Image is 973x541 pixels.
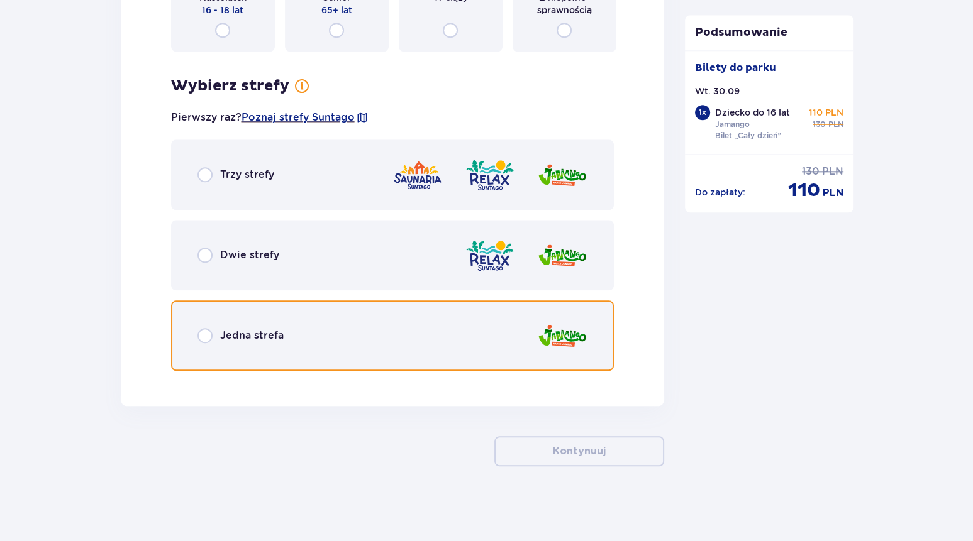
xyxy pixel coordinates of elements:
p: Wt. 30.09 [695,85,740,97]
p: 16 - 18 lat [202,4,243,16]
img: zone logo [392,157,443,193]
p: Bilety do parku [695,61,776,75]
p: PLN [828,119,843,130]
p: Do zapłaty : [695,186,745,199]
p: 130 [802,165,820,178]
p: Dwie strefy [220,248,279,262]
p: 110 [788,178,820,202]
p: Wybierz strefy [171,77,289,96]
div: 1 x [695,105,710,120]
button: Kontynuuj [494,436,664,466]
p: Jedna strefa [220,329,284,342]
p: Pierwszy raz? [171,111,369,124]
img: zone logo [465,157,515,193]
p: PLN [823,186,843,200]
p: PLN [822,165,843,178]
a: Poznaj strefy Suntago [242,111,355,124]
img: zone logo [537,318,587,354]
p: Trzy strefy [220,168,274,182]
p: Podsumowanie [685,25,853,40]
p: 65+ lat [321,4,352,16]
p: Kontynuuj [553,444,606,458]
p: 130 [813,119,826,130]
p: Bilet „Cały dzień” [715,130,781,141]
img: zone logo [537,238,587,273]
img: zone logo [465,238,515,273]
img: zone logo [537,157,587,193]
p: Dziecko do 16 lat [715,106,790,119]
p: 110 PLN [809,106,843,119]
p: Jamango [715,119,750,130]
